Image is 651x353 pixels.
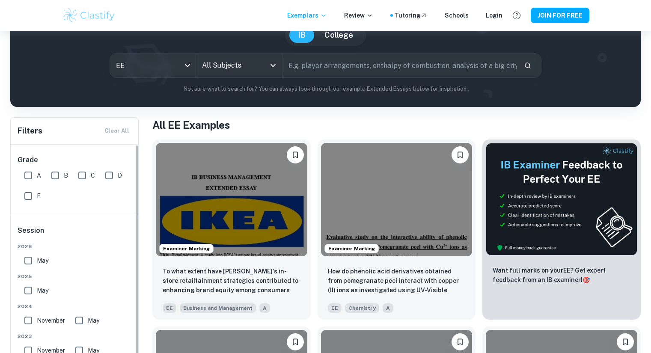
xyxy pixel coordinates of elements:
input: E.g. player arrangements, enthalpy of combustion, analysis of a big city... [282,53,517,77]
a: Examiner MarkingPlease log in to bookmark exemplarsTo what extent have IKEA's in-store retailtain... [152,139,311,320]
button: College [316,27,362,43]
span: May [37,256,48,265]
span: Chemistry [345,303,379,313]
span: C [91,171,95,180]
span: A [37,171,41,180]
span: Examiner Marking [325,245,378,252]
h6: Grade [18,155,132,165]
h1: All EE Examples [152,117,641,133]
button: JOIN FOR FREE [531,8,589,23]
p: Exemplars [287,11,327,20]
a: Login [486,11,502,20]
div: EE [110,53,196,77]
button: Open [267,59,279,71]
h6: Filters [18,125,42,137]
p: Want full marks on your EE ? Get expert feedback from an IB examiner! [493,266,630,285]
span: B [64,171,68,180]
button: Search [520,58,535,73]
span: Business and Management [180,303,256,313]
img: Business and Management EE example thumbnail: To what extent have IKEA's in-store reta [156,143,307,256]
button: Please log in to bookmark exemplars [452,333,469,350]
span: E [37,191,41,201]
img: Chemistry EE example thumbnail: How do phenolic acid derivatives obtaine [321,143,473,256]
span: November [37,316,65,325]
span: 2026 [18,243,132,250]
img: Clastify logo [62,7,116,24]
button: IB [289,27,314,43]
p: Review [344,11,373,20]
span: 2024 [18,303,132,310]
span: Examiner Marking [160,245,213,252]
button: Please log in to bookmark exemplars [617,333,634,350]
span: 🎯 [583,276,590,283]
span: EE [163,303,176,313]
span: EE [328,303,342,313]
span: 2025 [18,273,132,280]
span: 2023 [18,332,132,340]
p: Not sure what to search for? You can always look through our example Extended Essays below for in... [17,85,634,93]
a: Tutoring [395,11,428,20]
button: Please log in to bookmark exemplars [287,333,304,350]
h6: Session [18,225,132,243]
span: D [118,171,122,180]
img: Thumbnail [486,143,637,255]
span: May [88,316,99,325]
span: A [259,303,270,313]
p: How do phenolic acid derivatives obtained from pomegranate peel interact with copper (II) ions as... [328,267,466,296]
span: May [37,286,48,295]
a: ThumbnailWant full marks on yourEE? Get expert feedback from an IB examiner! [482,139,641,320]
p: To what extent have IKEA's in-store retailtainment strategies contributed to enhancing brand equi... [163,267,300,296]
button: Please log in to bookmark exemplars [452,146,469,163]
a: Schools [445,11,469,20]
button: Please log in to bookmark exemplars [287,146,304,163]
span: A [383,303,393,313]
a: Examiner MarkingPlease log in to bookmark exemplarsHow do phenolic acid derivatives obtained from... [318,139,476,320]
button: Help and Feedback [509,8,524,23]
